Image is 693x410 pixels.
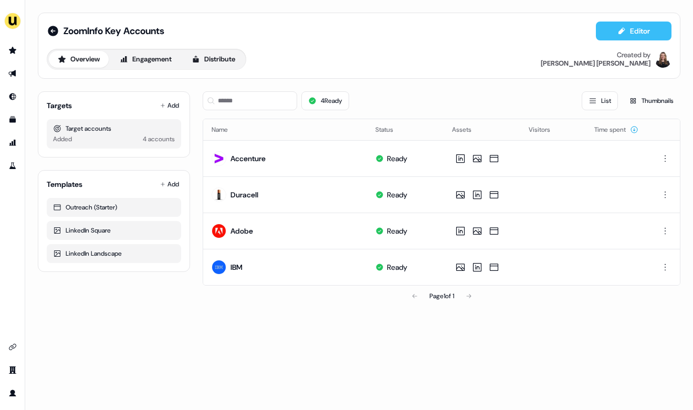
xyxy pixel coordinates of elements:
[622,91,680,110] button: Thumbnails
[230,226,253,236] div: Adobe
[444,119,520,140] th: Assets
[301,91,349,110] button: 4Ready
[655,51,671,68] img: Geneviève
[183,51,244,68] button: Distribute
[53,202,175,213] div: Outreach (Starter)
[53,225,175,236] div: LinkedIn Square
[387,190,407,200] div: Ready
[541,59,650,68] div: [PERSON_NAME] [PERSON_NAME]
[4,134,21,151] a: Go to attribution
[4,157,21,174] a: Go to experiments
[582,91,618,110] button: List
[387,226,407,236] div: Ready
[4,385,21,402] a: Go to profile
[230,262,243,272] div: IBM
[53,123,175,134] div: Target accounts
[594,120,638,139] button: Time spent
[4,88,21,105] a: Go to Inbound
[53,134,72,144] div: Added
[47,179,82,190] div: Templates
[212,120,240,139] button: Name
[143,134,175,144] div: 4 accounts
[4,111,21,128] a: Go to templates
[230,153,266,164] div: Accenture
[64,25,164,37] span: ZoomInfo Key Accounts
[53,248,175,259] div: LinkedIn Landscape
[617,51,650,59] div: Created by
[387,153,407,164] div: Ready
[111,51,181,68] button: Engagement
[4,362,21,379] a: Go to team
[158,98,181,113] button: Add
[529,120,563,139] button: Visitors
[4,65,21,82] a: Go to outbound experience
[596,27,671,38] a: Editor
[4,42,21,59] a: Go to prospects
[4,339,21,355] a: Go to integrations
[596,22,671,40] button: Editor
[230,190,258,200] div: Duracell
[47,100,72,111] div: Targets
[49,51,109,68] button: Overview
[387,262,407,272] div: Ready
[429,291,454,301] div: Page 1 of 1
[375,120,406,139] button: Status
[158,177,181,192] button: Add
